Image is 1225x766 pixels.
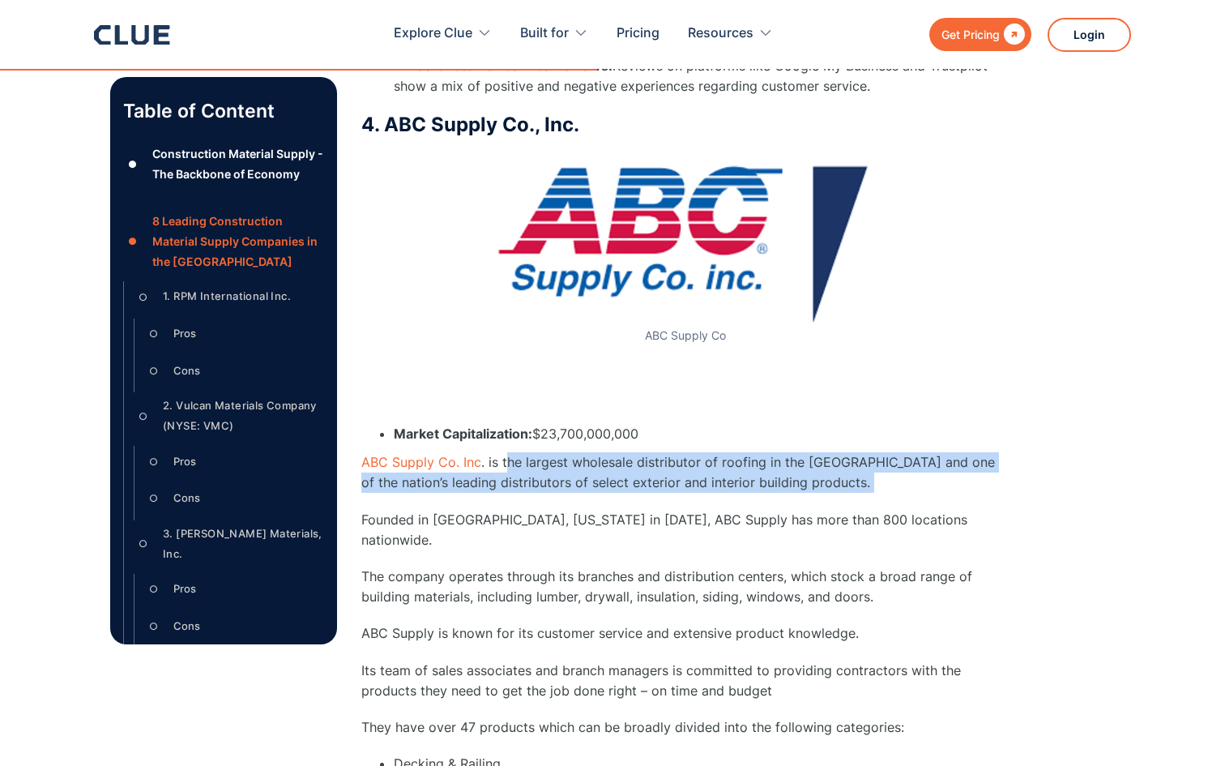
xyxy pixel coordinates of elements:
[173,488,200,508] div: Cons
[361,351,1009,371] p: ‍
[144,358,324,383] a: ○Cons
[688,8,753,59] div: Resources
[173,361,200,381] div: Cons
[361,452,1009,493] p: . is the largest wholesale distributor of roofing in the [GEOGRAPHIC_DATA] and one of the nation’...
[617,8,659,59] a: Pricing
[144,322,164,346] div: ○
[144,449,324,473] a: ○Pros
[491,145,880,325] img: ABC Supply Co logo
[123,152,143,177] div: ●
[163,524,324,564] div: 3. [PERSON_NAME] Materials, Inc.
[134,404,153,428] div: ○
[173,451,196,472] div: Pros
[134,532,153,556] div: ○
[941,24,1000,45] div: Get Pricing
[152,211,324,272] div: 8 Leading Construction Material Supply Companies in the [GEOGRAPHIC_DATA]
[144,322,324,346] a: ○Pros
[163,396,324,436] div: 2. Vulcan Materials Company (NYSE: VMC)
[123,229,143,254] div: ●
[144,614,324,639] a: ○Cons
[520,8,569,59] div: Built for
[144,358,164,383] div: ○
[361,567,1009,607] p: The company operates through its branches and distribution centers, which stock a broad range of ...
[929,18,1031,51] a: Get Pricing
[134,285,324,309] a: ○1. RPM International Inc.
[144,449,164,473] div: ○
[1048,18,1131,52] a: Login
[144,614,164,639] div: ○
[123,143,324,184] a: ●Construction Material Supply - The Backbone of Economy
[361,387,1009,408] p: ‍
[394,426,532,442] strong: Market Capitalization:
[394,58,612,74] strong: Mixed Customer Service Reviews:
[152,143,324,184] div: Construction Material Supply - The Backbone of Economy
[144,486,164,511] div: ○
[394,8,472,59] div: Explore Clue
[144,577,324,601] a: ○Pros
[134,396,324,436] a: ○2. Vulcan Materials Company (NYSE: VMC)
[144,577,164,601] div: ○
[134,524,324,564] a: ○3. [PERSON_NAME] Materials, Inc.
[123,98,324,124] p: Table of Content
[520,8,588,59] div: Built for
[361,510,1009,550] p: Founded in [GEOGRAPHIC_DATA], [US_STATE] in [DATE], ABC Supply has more than 800 locations nation...
[361,454,481,470] a: ABC Supply Co. Inc
[361,113,1009,137] h3: 4. ABC Supply Co., Inc.
[394,56,1009,96] li: Reviews on platforms like Google My Business and Trustpilot show a mix of positive and negative e...
[144,486,324,511] a: ○Cons
[394,424,1009,444] li: $23,700,000,000
[688,8,773,59] div: Resources
[1000,24,1025,45] div: 
[123,211,324,272] a: ●8 Leading Construction Material Supply Companies in the [GEOGRAPHIC_DATA]
[173,579,196,599] div: Pros
[163,286,291,306] div: 1. RPM International Inc.
[173,616,200,636] div: Cons
[361,717,1009,738] p: They have over 47 products which can be broadly divided into the following categories:
[491,329,880,343] figcaption: ABC Supply Co
[361,623,1009,644] p: ABC Supply is known for its customer service and extensive product knowledge.
[361,661,1009,701] p: Its team of sales associates and branch managers is committed to providing contractors with the p...
[134,285,153,309] div: ○
[173,323,196,344] div: Pros
[394,8,492,59] div: Explore Clue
